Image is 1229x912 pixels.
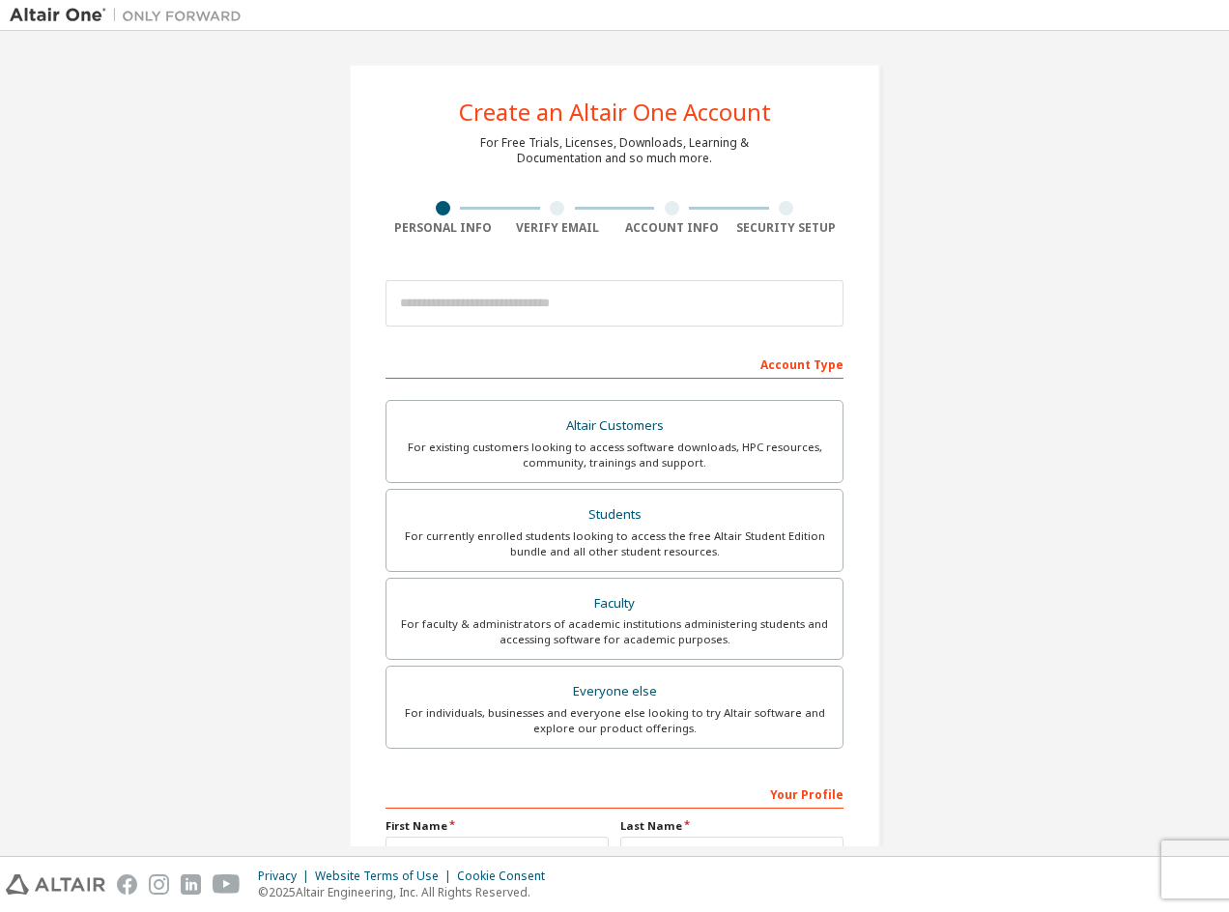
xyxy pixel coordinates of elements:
label: First Name [386,818,609,834]
div: For faculty & administrators of academic institutions administering students and accessing softwa... [398,616,831,647]
p: © 2025 Altair Engineering, Inc. All Rights Reserved. [258,884,557,900]
div: For Free Trials, Licenses, Downloads, Learning & Documentation and so much more. [480,135,749,166]
div: Personal Info [386,220,500,236]
div: Privacy [258,869,315,884]
div: For individuals, businesses and everyone else looking to try Altair software and explore our prod... [398,705,831,736]
img: Altair One [10,6,251,25]
div: Security Setup [729,220,844,236]
div: Verify Email [500,220,615,236]
div: For existing customers looking to access software downloads, HPC resources, community, trainings ... [398,440,831,470]
div: Your Profile [386,778,843,809]
div: Faculty [398,590,831,617]
div: Everyone else [398,678,831,705]
img: instagram.svg [149,874,169,895]
div: Account Info [614,220,729,236]
div: Altair Customers [398,413,831,440]
div: Account Type [386,348,843,379]
img: altair_logo.svg [6,874,105,895]
img: youtube.svg [213,874,241,895]
img: linkedin.svg [181,874,201,895]
div: Website Terms of Use [315,869,457,884]
div: Cookie Consent [457,869,557,884]
div: Students [398,501,831,528]
label: Last Name [620,818,843,834]
img: facebook.svg [117,874,137,895]
div: Create an Altair One Account [459,100,771,124]
div: For currently enrolled students looking to access the free Altair Student Edition bundle and all ... [398,528,831,559]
